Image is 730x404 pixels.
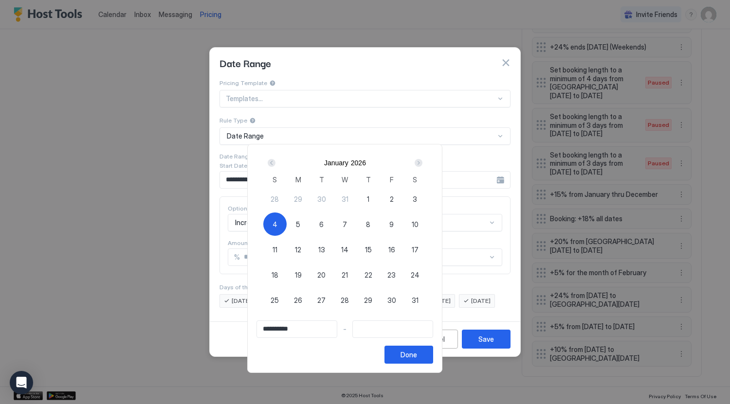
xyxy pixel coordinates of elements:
span: 8 [366,219,370,229]
button: 28 [333,288,357,312]
button: 27 [310,288,333,312]
span: 6 [319,219,324,229]
span: 27 [317,295,326,305]
button: Prev [266,157,279,169]
button: 9 [380,212,403,236]
span: 13 [318,245,325,255]
button: January [324,159,348,167]
span: 16 [388,245,395,255]
input: Input Field [353,321,433,337]
button: 20 [310,263,333,286]
button: 30 [310,187,333,211]
button: 2026 [351,159,366,167]
span: 24 [411,270,420,280]
span: 28 [341,295,349,305]
span: 12 [295,245,301,255]
span: 4 [273,219,277,229]
button: 17 [403,238,427,261]
span: 31 [412,295,419,305]
button: 5 [287,212,310,236]
span: 7 [343,219,347,229]
span: M [295,175,301,185]
span: 30 [317,194,326,204]
button: 29 [357,288,380,312]
span: 19 [295,270,302,280]
span: 21 [342,270,348,280]
button: 8 [357,212,380,236]
button: 6 [310,212,333,236]
span: 28 [271,194,279,204]
button: 31 [333,187,357,211]
button: 21 [333,263,357,286]
button: 29 [287,187,310,211]
button: 24 [403,263,427,286]
button: 31 [403,288,427,312]
span: 10 [412,219,419,229]
span: T [319,175,324,185]
span: 11 [273,245,277,255]
button: 26 [287,288,310,312]
button: 30 [380,288,403,312]
button: Done [384,346,433,364]
span: 15 [365,245,372,255]
button: 13 [310,238,333,261]
span: 3 [413,194,417,204]
span: S [273,175,277,185]
span: 29 [364,295,372,305]
div: Done [401,350,417,360]
button: 16 [380,238,403,261]
button: 14 [333,238,357,261]
span: F [390,175,394,185]
span: S [413,175,417,185]
button: 15 [357,238,380,261]
button: 4 [263,212,287,236]
span: 5 [296,219,300,229]
button: 19 [287,263,310,286]
button: 10 [403,212,427,236]
span: 26 [294,295,302,305]
span: 29 [294,194,302,204]
span: 14 [341,245,348,255]
div: Open Intercom Messenger [10,371,33,394]
button: 2 [380,187,403,211]
span: 18 [272,270,278,280]
button: Next [411,157,424,169]
span: 30 [387,295,396,305]
button: 11 [263,238,287,261]
input: Input Field [257,321,337,337]
button: 7 [333,212,357,236]
button: 3 [403,187,427,211]
span: T [366,175,371,185]
span: 1 [367,194,369,204]
span: 23 [387,270,396,280]
span: 25 [271,295,279,305]
button: 12 [287,238,310,261]
span: 9 [389,219,394,229]
span: 22 [365,270,372,280]
button: 1 [357,187,380,211]
span: - [343,325,347,334]
button: 23 [380,263,403,286]
span: 17 [412,245,419,255]
span: W [342,175,348,185]
button: 25 [263,288,287,312]
span: 31 [342,194,348,204]
span: 20 [317,270,326,280]
button: 28 [263,187,287,211]
button: 18 [263,263,287,286]
span: 2 [390,194,394,204]
button: 22 [357,263,380,286]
